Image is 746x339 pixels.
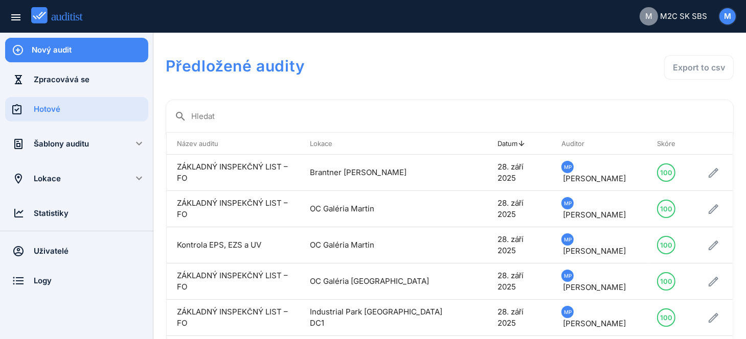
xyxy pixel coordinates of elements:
td: ZÁKLADNÝ INSPEKČNÝ LIST – FO [167,300,300,336]
i: arrow_upward [517,139,526,148]
a: Statistiky [5,201,148,226]
i: keyboard_arrow_down [133,137,145,150]
td: OC Galéria Martin [300,227,467,263]
th: Skóre: Not sorted. Activate to sort ascending. [647,133,694,155]
img: auditist_logo_new.svg [31,7,92,24]
th: Datum: Sorted descending. Activate to remove sorting. [487,133,552,155]
span: [PERSON_NAME] [563,246,626,256]
td: ZÁKLADNÝ INSPEKČNÝ LIST – FO [167,155,300,191]
td: OC Galéria Martin [300,191,467,227]
div: 100 [660,164,672,181]
a: Zpracovává se [5,67,148,92]
i: keyboard_arrow_down [133,172,145,184]
input: Hledat [191,108,725,125]
div: 100 [660,309,672,326]
a: Uživatelé [5,239,148,263]
div: 100 [660,237,672,253]
h1: Předložené audity [166,55,507,77]
button: Export to csv [664,55,734,80]
td: 28. září 2025 [487,300,552,336]
span: M [645,11,652,22]
td: 28. září 2025 [487,155,552,191]
span: MP [564,198,572,209]
i: menu [10,11,22,23]
div: 100 [660,273,672,289]
th: : Not sorted. [467,133,487,155]
td: ZÁKLADNÝ INSPEKČNÝ LIST – FO [167,263,300,300]
th: Auditor: Not sorted. Activate to sort ascending. [551,133,646,155]
span: [PERSON_NAME] [563,210,626,220]
button: M [718,7,737,26]
a: Hotové [5,97,148,122]
span: [PERSON_NAME] [563,319,626,328]
span: [PERSON_NAME] [563,174,626,183]
td: Kontrola EPS, EZS a UV [167,227,300,263]
div: Statistiky [34,208,148,219]
td: Industrial Park [GEOGRAPHIC_DATA] DC1 [300,300,467,336]
div: Export to csv [673,61,725,74]
td: 28. září 2025 [487,263,552,300]
i: search [174,110,187,123]
div: Nový audit [32,44,148,56]
span: MP [564,270,572,281]
span: M [724,11,731,22]
th: Název auditu: Not sorted. Activate to sort ascending. [167,133,300,155]
td: Brantner [PERSON_NAME] [300,155,467,191]
a: Logy [5,269,148,293]
span: MP [564,161,572,173]
div: Lokace [34,173,120,184]
span: [PERSON_NAME] [563,282,626,292]
span: MP [564,234,572,245]
div: 100 [660,201,672,217]
th: : Not sorted. [694,133,733,155]
td: OC Galéria [GEOGRAPHIC_DATA] [300,263,467,300]
td: 28. září 2025 [487,227,552,263]
a: Lokace [5,166,120,191]
div: Logy [34,275,148,286]
span: MP [564,306,572,318]
td: ZÁKLADNÝ INSPEKČNÝ LIST – FO [167,191,300,227]
div: Hotové [34,104,148,115]
div: Zpracovává se [34,74,148,85]
th: Lokace: Not sorted. Activate to sort ascending. [300,133,467,155]
div: Šablony auditu [34,138,120,150]
span: M2C SK SBS [660,11,707,22]
a: Šablony auditu [5,132,120,156]
div: Uživatelé [34,246,148,257]
td: 28. září 2025 [487,191,552,227]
